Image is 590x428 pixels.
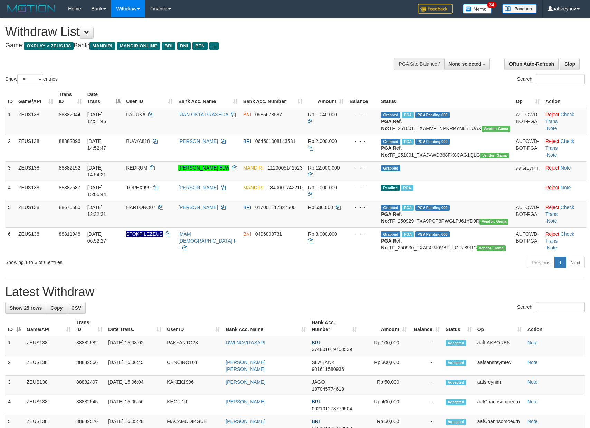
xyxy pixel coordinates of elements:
span: PGA Pending [415,139,450,145]
td: [DATE] 15:06:04 [105,376,164,395]
span: Copy 0985678587 to clipboard [255,112,282,117]
a: Check Trans [545,112,574,124]
a: Reject [545,165,559,171]
span: Grabbed [381,112,400,118]
span: Rp 3.000.000 [308,231,337,237]
h1: Withdraw List [5,25,387,39]
span: [DATE] 14:54:21 [87,165,106,177]
span: Accepted [446,399,466,405]
span: [DATE] 14:51:46 [87,112,106,124]
a: RIAN OKTA PRASEGA [178,112,228,117]
span: ... [209,42,219,50]
span: BRI [312,340,320,345]
span: Vendor URL: https://trx31.1velocity.biz [479,219,508,225]
span: Marked by aafanarl [402,139,414,145]
span: MANDIRI [243,165,264,171]
a: Note [561,165,571,171]
span: Rp 1.000.000 [308,185,337,190]
td: aafsreynim [513,161,543,181]
a: Reject [545,231,559,237]
span: Marked by aaftrukkakada [402,205,414,211]
span: Rp 12.000.000 [308,165,340,171]
th: User ID: activate to sort column ascending [123,88,175,108]
div: - - - [349,111,375,118]
td: ZEUS138 [16,201,56,227]
div: - - - [349,230,375,237]
a: Reject [545,112,559,117]
span: 88675500 [59,204,80,210]
td: TF_251001_TXAMVPTNPKRPYN8B1UAX [378,108,513,135]
td: [DATE] 15:05:56 [105,395,164,415]
th: Date Trans.: activate to sort column descending [85,88,123,108]
span: MANDIRI [89,42,115,50]
td: - [410,336,443,356]
span: Rp 1.040.000 [308,112,337,117]
th: ID [5,88,16,108]
a: Next [566,257,585,268]
div: Showing 1 to 6 of 6 entries [5,256,241,266]
a: Note [527,340,538,345]
span: SEABANK [312,359,334,365]
td: ZEUS138 [16,181,56,201]
td: 88882545 [74,395,105,415]
input: Search: [536,302,585,312]
span: Marked by aafnoeunsreypich [401,185,413,191]
span: None selected [449,61,482,67]
td: KAKEK1996 [164,376,223,395]
td: ZEUS138 [16,108,56,135]
td: · [543,161,587,181]
span: PADUKA [126,112,145,117]
span: BNI [243,231,251,237]
td: Rp 100,000 [360,336,410,356]
div: - - - [349,184,375,191]
b: PGA Ref. No: [381,145,402,158]
span: BRI [162,42,175,50]
a: Note [527,399,538,404]
td: ZEUS138 [16,227,56,254]
th: Game/API: activate to sort column ascending [24,316,74,336]
span: Copy 0496809731 to clipboard [255,231,282,237]
td: 1 [5,108,16,135]
a: [PERSON_NAME] [226,379,265,385]
th: Bank Acc. Number: activate to sort column ascending [240,88,305,108]
span: MANDIRIONLINE [117,42,160,50]
td: CENCINOT01 [164,356,223,376]
th: Bank Acc. Number: activate to sort column ascending [309,316,360,336]
th: Bank Acc. Name: activate to sort column ascending [175,88,240,108]
td: 5 [5,201,16,227]
th: Date Trans.: activate to sort column ascending [105,316,164,336]
a: Reject [545,138,559,144]
a: Copy [46,302,67,314]
span: PGA Pending [415,112,450,118]
a: Note [547,152,557,158]
th: Action [543,88,587,108]
div: PGA Site Balance / [394,58,444,70]
span: Grabbed [381,165,400,171]
td: aafLAKBOREN [475,336,525,356]
td: - [410,356,443,376]
td: ZEUS138 [16,135,56,161]
div: - - - [349,204,375,211]
span: PGA Pending [415,205,450,211]
a: [PERSON_NAME] [178,138,218,144]
span: Copy 017001117327500 to clipboard [255,204,296,210]
span: BRI [243,204,251,210]
span: Accepted [446,360,466,366]
label: Search: [517,302,585,312]
td: 3 [5,161,16,181]
td: 2 [5,135,16,161]
span: Marked by aafpengsreynich [402,112,414,118]
th: Amount: activate to sort column ascending [360,316,410,336]
a: Note [547,126,557,131]
td: KHOFI19 [164,395,223,415]
span: JAGO [312,379,325,385]
th: Balance [346,88,378,108]
a: [PERSON_NAME] [PERSON_NAME] [226,359,265,372]
a: Check Trans [545,231,574,244]
th: Status [378,88,513,108]
span: Vendor URL: https://trx31.1velocity.biz [480,153,509,158]
a: Stop [560,58,580,70]
td: Rp 400,000 [360,395,410,415]
span: Copy 374801019700539 to clipboard [312,347,352,352]
td: 88882566 [74,356,105,376]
